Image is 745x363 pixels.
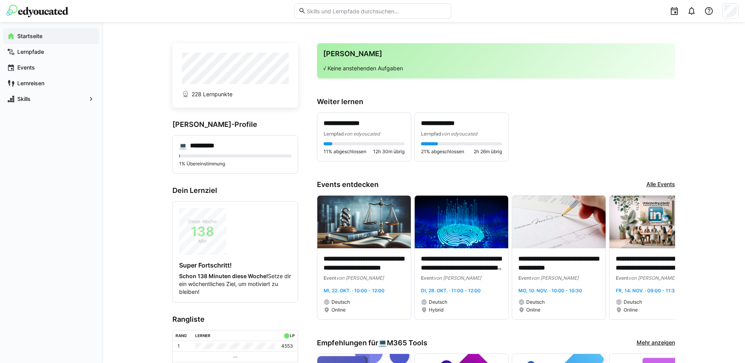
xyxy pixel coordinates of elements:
[531,275,578,281] span: von [PERSON_NAME]
[387,339,427,347] span: M365 Tools
[421,275,434,281] span: Event
[317,196,411,248] img: image
[421,148,464,155] span: 21% abgeschlossen
[373,148,405,155] span: 12h 30m übrig
[281,343,293,349] p: 4553
[421,288,481,293] span: Di, 28. Okt. · 11:00 - 12:00
[616,275,628,281] span: Event
[290,333,295,338] div: LP
[179,261,291,269] h4: Super Fortschritt!
[331,307,346,313] span: Online
[178,343,180,349] p: 1
[429,299,447,305] span: Deutsch
[336,275,384,281] span: von [PERSON_NAME]
[323,64,669,72] p: √ Keine anstehenden Aufgaben
[526,307,540,313] span: Online
[646,180,675,189] a: Alle Events
[624,299,642,305] span: Deutsch
[415,196,508,248] img: image
[474,148,502,155] span: 2h 26m übrig
[324,288,384,293] span: Mi, 22. Okt. · 10:00 - 12:00
[628,275,676,281] span: von [PERSON_NAME]
[323,49,669,58] h3: [PERSON_NAME]
[637,339,675,347] a: Mehr anzeigen
[624,307,638,313] span: Online
[195,333,211,338] div: Lerner
[518,275,531,281] span: Event
[317,97,675,106] h3: Weiter lernen
[172,120,298,129] h3: [PERSON_NAME]-Profile
[176,333,187,338] div: Rang
[179,161,291,167] p: 1% Übereinstimmung
[518,288,582,293] span: Mo, 10. Nov. · 10:00 - 10:30
[317,180,379,189] h3: Events entdecken
[324,148,366,155] span: 11% abgeschlossen
[324,131,344,137] span: Lernpfad
[512,196,606,248] img: image
[306,7,447,15] input: Skills und Lernpfade durchsuchen…
[324,275,336,281] span: Event
[317,339,427,347] h3: Empfehlungen für
[172,315,298,324] h3: Rangliste
[172,186,298,195] h3: Dein Lernziel
[344,131,380,137] span: von edyoucated
[441,131,477,137] span: von edyoucated
[429,307,443,313] span: Hybrid
[378,339,427,347] div: 💻️
[610,196,703,248] img: image
[616,288,678,293] span: Fr, 14. Nov. · 09:00 - 11:30
[192,90,232,98] span: 228 Lernpunkte
[421,131,441,137] span: Lernpfad
[526,299,545,305] span: Deutsch
[179,273,268,279] strong: Schon 138 Minuten diese Woche!
[331,299,350,305] span: Deutsch
[179,272,291,296] p: Setze dir ein wöchentliches Ziel, um motiviert zu bleiben!
[179,142,187,150] div: 💻️
[434,275,481,281] span: von [PERSON_NAME]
